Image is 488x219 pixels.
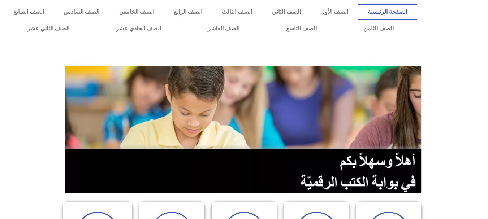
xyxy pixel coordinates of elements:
[358,4,417,20] a: الصفحة الرئيسية
[4,4,54,20] a: الصف السابع
[212,4,262,20] a: الصف الثالث
[263,20,340,37] a: الصف التاسع
[109,4,164,20] a: الصف الخامس
[54,4,109,20] a: الصف السادس
[4,20,92,37] a: الصف الثاني عشر
[92,20,184,37] a: الصف الحادي عشر
[184,20,263,37] a: الصف العاشر
[340,20,417,37] a: الصف الثامن
[262,4,311,20] a: الصف الثاني
[164,4,212,20] a: الصف الرابع
[311,4,358,20] a: الصف الأول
